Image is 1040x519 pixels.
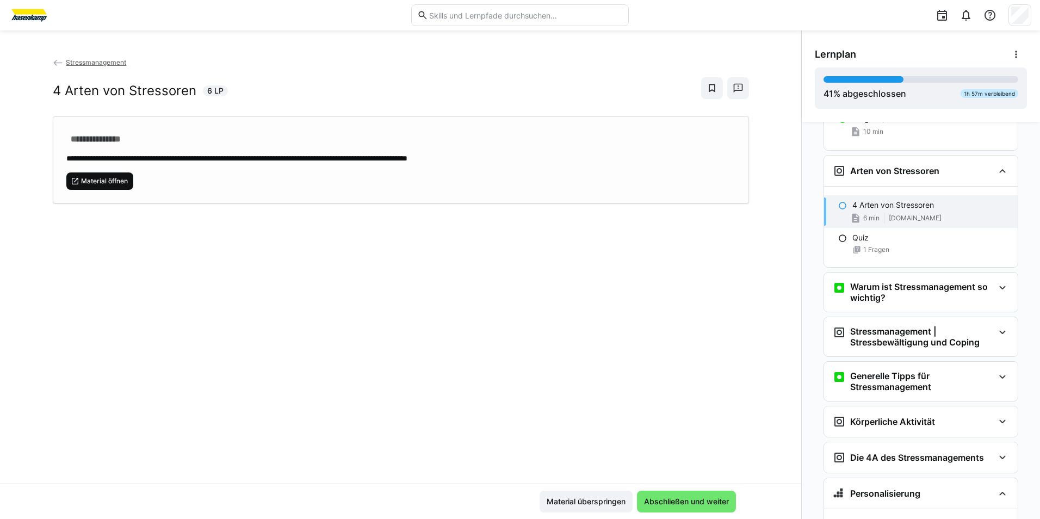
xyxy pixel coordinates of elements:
[637,491,736,512] button: Abschließen und weiter
[66,58,126,66] span: Stressmanagement
[961,89,1018,98] div: 1h 57m verbleibend
[66,172,134,190] button: Material öffnen
[642,496,731,507] span: Abschließen und weiter
[850,416,935,427] h3: Körperliche Aktivität
[850,452,984,463] h3: Die 4A des Stressmanagements
[815,48,856,60] span: Lernplan
[850,326,994,348] h3: Stressmanagement | Stressbewältigung und Coping
[863,245,889,254] span: 1 Fragen
[428,10,623,20] input: Skills und Lernpfade durchsuchen…
[824,87,906,100] div: % abgeschlossen
[889,214,942,223] span: [DOMAIN_NAME]
[863,127,883,136] span: 10 min
[53,83,196,99] h2: 4 Arten von Stressoren
[850,370,994,392] h3: Generelle Tipps für Stressmanagement
[852,232,869,243] p: Quiz
[540,491,633,512] button: Material überspringen
[850,488,920,499] h3: Personalisierung
[545,496,627,507] span: Material überspringen
[80,177,129,186] span: Material öffnen
[207,85,224,96] span: 6 LP
[824,88,833,99] span: 41
[850,281,994,303] h3: Warum ist Stressmanagement so wichtig?
[863,214,880,223] span: 6 min
[850,165,939,176] h3: Arten von Stressoren
[53,58,127,66] a: Stressmanagement
[852,200,934,211] p: 4 Arten von Stressoren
